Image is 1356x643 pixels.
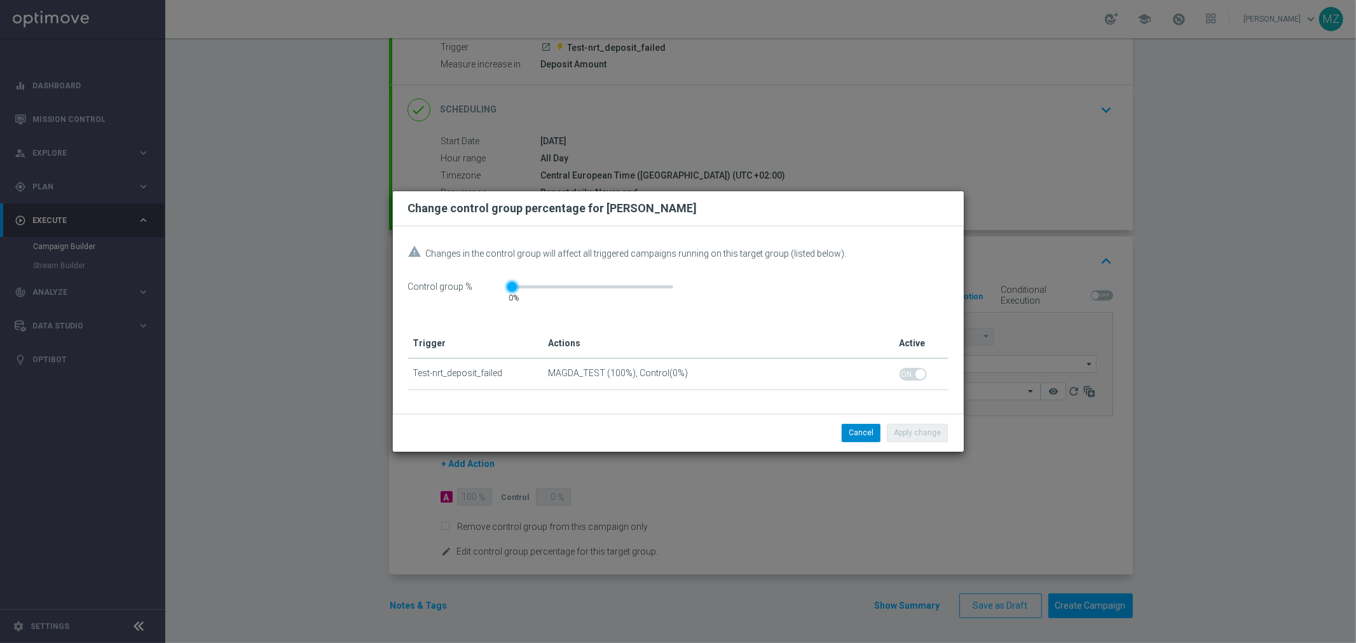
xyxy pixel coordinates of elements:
[505,290,522,307] div: 0
[900,338,926,348] span: Active
[887,424,948,442] button: Apply change
[413,338,446,348] span: Trigger
[842,424,880,442] button: Cancel
[408,281,473,304] div: Control group %
[426,248,847,259] span: Changes in the control group will affect all triggered campaigns running on this target group (li...
[413,368,503,379] span: Test-nrt_deposit_failed
[408,201,697,216] h2: Change control group percentage for [PERSON_NAME]
[548,338,580,348] span: Actions
[548,368,688,379] span: MAGDA_TEST (100%), Control(0%)
[408,245,422,259] i: warning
